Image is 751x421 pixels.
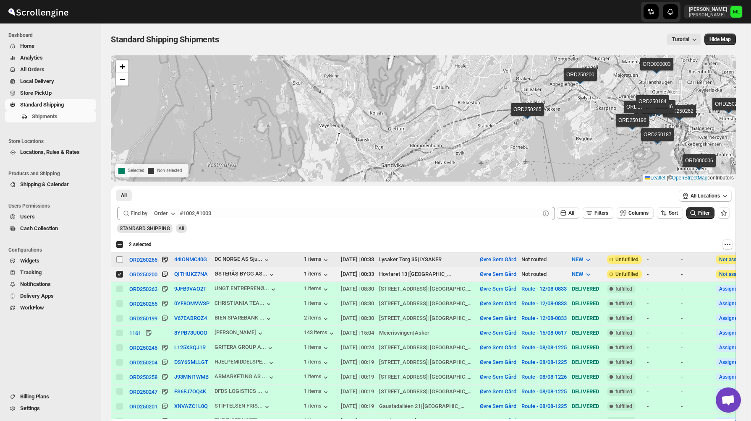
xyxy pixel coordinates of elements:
[121,192,127,199] span: All
[583,207,613,219] button: Filters
[480,271,516,277] button: Øvre Sem Gård
[149,207,182,220] button: Order
[615,359,632,366] span: fulfilled
[647,358,676,366] div: -
[615,330,632,336] span: fulfilled
[5,146,96,158] button: Locations, Rules & Rates
[20,405,40,411] span: Settings
[129,403,157,410] div: ORD250201
[20,149,80,155] span: Locations, Rules & Rates
[5,223,96,234] button: Cash Collection
[5,290,96,302] button: Delivery Apps
[669,210,678,216] span: Sort
[304,329,336,338] div: 143 items
[174,300,209,307] button: 0YF8OMVWSP
[709,36,731,43] span: Hide Map
[615,374,632,380] span: fulfilled
[719,315,740,321] button: Assigned
[572,271,583,277] span: NEW
[568,210,574,216] span: All
[304,300,330,308] button: 1 items
[379,343,428,352] div: [STREET_ADDRESS]
[572,285,602,293] div: DELIVERED
[672,175,708,181] a: OpenStreetMap
[572,299,602,308] div: DELIVERED
[304,373,330,382] button: 1 items
[215,329,264,338] button: [PERSON_NAME]
[733,9,740,15] text: ML
[215,344,266,350] div: GRITERA GROUP A...
[379,270,475,278] div: |
[480,374,516,380] button: Øvre Sem Gård
[341,285,374,293] div: [DATE] | 08:30
[174,344,206,351] button: L125XSQJ1R
[719,330,740,336] button: Assigned
[430,343,472,352] div: [GEOGRAPHIC_DATA]
[215,373,275,382] button: ABMARKETING AS ...
[304,344,330,352] div: 1 items
[215,359,275,367] button: HJELPEMIDDELSPE...
[667,175,668,181] span: |
[672,36,689,42] span: Tutorial
[681,373,711,381] div: -
[647,402,676,411] div: -
[20,101,64,108] span: Standard Shipping
[20,304,44,311] span: WorkFlow
[111,34,219,44] span: Standard Shipping Shipments
[379,299,428,308] div: [STREET_ADDRESS]
[657,207,683,219] button: Sort
[719,257,749,262] button: Not assigned
[20,55,43,61] span: Analytics
[521,255,567,264] div: Not routed
[116,73,128,86] a: Zoom out
[5,111,96,122] button: Shipments
[572,329,602,337] div: DELIVERED
[704,34,736,45] button: Map action label
[20,225,58,231] span: Cash Collection
[341,299,374,308] div: [DATE] | 08:30
[174,286,207,292] button: 9JFB9VAO2T
[557,207,579,219] button: All
[5,64,96,75] button: All Orders
[379,299,475,308] div: |
[615,403,632,410] span: fulfilled
[521,110,534,119] img: Marker
[215,314,273,323] button: BIEN SPAREBANK ...
[379,343,475,352] div: |
[20,257,39,264] span: Widgets
[647,314,676,322] div: -
[419,255,442,264] div: LYSAKER
[480,344,516,351] button: Øvre Sem Gård
[379,314,475,322] div: |
[430,314,472,322] div: [GEOGRAPHIC_DATA]
[480,388,516,395] button: Øvre Sem Gård
[304,403,330,411] button: 1 items
[615,286,632,292] span: fulfilled
[341,358,374,366] div: [DATE] | 00:19
[304,285,330,294] button: 1 items
[645,175,665,181] a: Leaflet
[686,207,714,219] button: Filter
[691,192,720,199] span: All Locations
[129,241,152,248] span: 2 selected
[118,166,144,176] p: Selected
[174,256,207,262] button: 44IONMC40G
[7,1,70,22] img: ScrollEngine
[379,329,475,337] div: |
[215,256,262,262] div: DC NORGE AS Sju...
[719,271,749,277] button: Not assigned
[647,373,676,381] div: -
[730,6,742,18] span: Michael Lunga
[679,190,732,202] button: All Locations
[341,373,374,381] div: [DATE] | 00:19
[129,286,157,292] div: ORD250262
[719,389,740,395] button: Assigned
[615,344,632,351] span: fulfilled
[129,373,157,381] button: ORD250258
[341,314,374,322] div: [DATE] | 08:30
[178,226,184,231] span: All
[304,314,330,323] div: 2 items
[652,107,665,116] img: Marker
[480,359,516,365] button: Øvre Sem Gård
